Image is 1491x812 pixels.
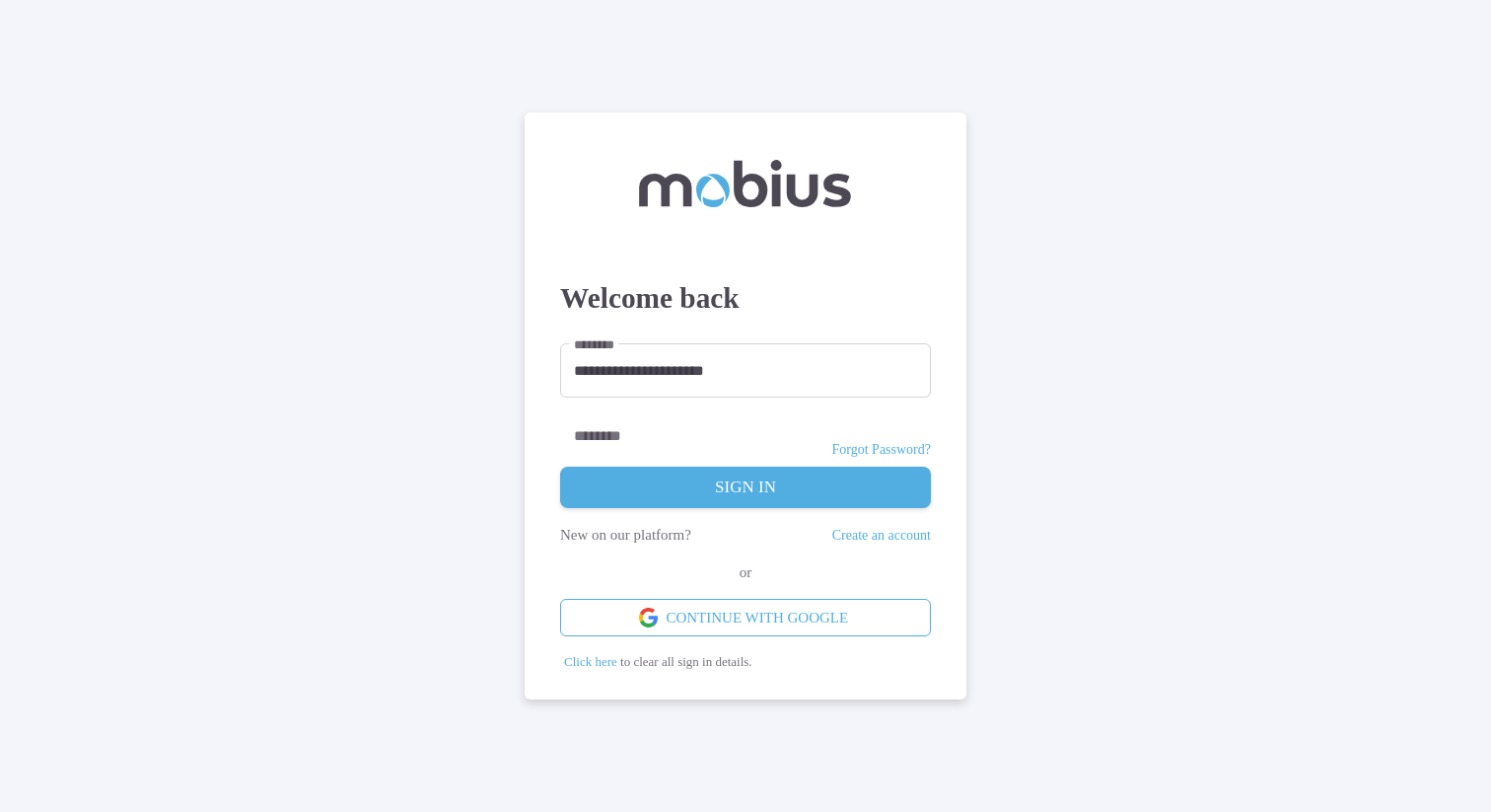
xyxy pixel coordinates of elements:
[734,561,757,583] span: or
[564,653,627,669] span: Click here
[811,526,931,543] a: Create an account
[560,599,931,636] a: Continue with Google
[560,276,931,320] h3: Welcome back
[564,652,927,672] p: to clear all sign in details.
[814,439,931,459] a: Forgot Password?
[560,524,707,546] p: New on our platform?
[560,467,931,508] button: Sign In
